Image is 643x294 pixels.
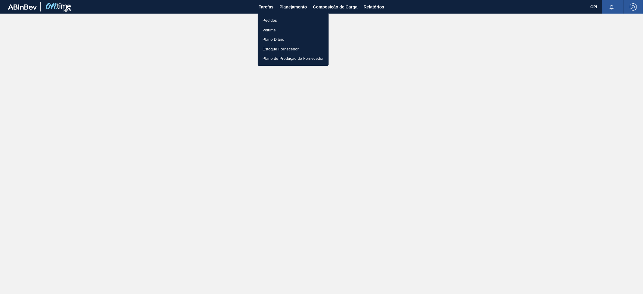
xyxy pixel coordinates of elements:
[258,35,329,44] a: Plano Diário
[258,25,329,35] a: Volume
[258,16,329,25] a: Pedidos
[258,54,329,63] a: Plano de Produção do Fornecedor
[258,44,329,54] a: Estoque Fornecedor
